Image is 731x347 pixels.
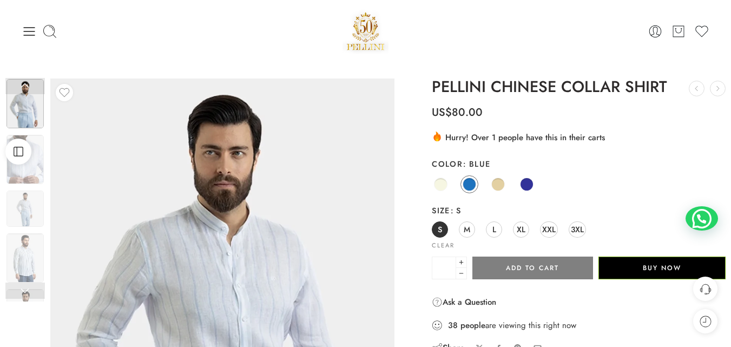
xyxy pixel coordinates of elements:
[492,222,496,237] span: L
[343,8,389,54] img: Pellini
[432,205,726,216] label: Size
[6,135,44,184] img: oo
[432,221,448,238] a: S
[6,233,44,283] img: oo
[432,296,496,309] a: Ask a Question
[432,243,455,248] a: Clear options
[432,319,726,331] div: are viewing this right now
[571,222,584,237] span: 3XL
[472,257,592,279] button: Add to cart
[432,104,452,120] span: US$
[598,257,726,279] button: Buy Now
[671,24,686,39] a: Cart
[513,221,529,238] a: XL
[432,257,456,279] input: Product quantity
[432,159,726,169] label: Color
[459,221,475,238] a: M
[448,320,458,331] strong: 38
[438,222,442,237] span: S
[694,24,709,39] a: Wishlist
[648,24,663,39] a: Login / Register
[486,221,502,238] a: L
[542,222,556,237] span: XXL
[460,320,485,331] strong: people
[432,104,483,120] bdi: 80.00
[569,221,586,238] a: 3XL
[463,158,490,169] span: Blue
[432,78,726,96] h1: PELLINI CHINESE COLLAR SHIRT
[464,222,470,237] span: M
[540,221,558,238] a: XXL
[6,191,44,227] img: oo
[517,222,525,237] span: XL
[343,8,389,54] a: Pellini -
[6,79,44,128] img: oo
[450,205,462,216] span: S
[432,130,726,143] div: Hurry! Over 1 people have this in their carts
